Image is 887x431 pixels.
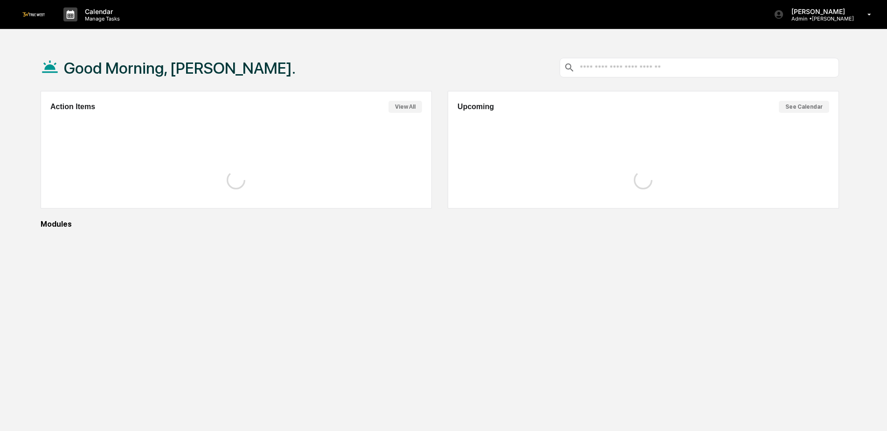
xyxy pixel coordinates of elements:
p: Calendar [77,7,125,15]
p: [PERSON_NAME] [784,7,854,15]
img: logo [22,12,45,16]
h2: Action Items [50,103,95,111]
p: Admin • [PERSON_NAME] [784,15,854,22]
h1: Good Morning, [PERSON_NAME]. [64,59,296,77]
div: Modules [41,220,839,229]
button: See Calendar [779,101,829,113]
button: View All [388,101,422,113]
h2: Upcoming [457,103,494,111]
p: Manage Tasks [77,15,125,22]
